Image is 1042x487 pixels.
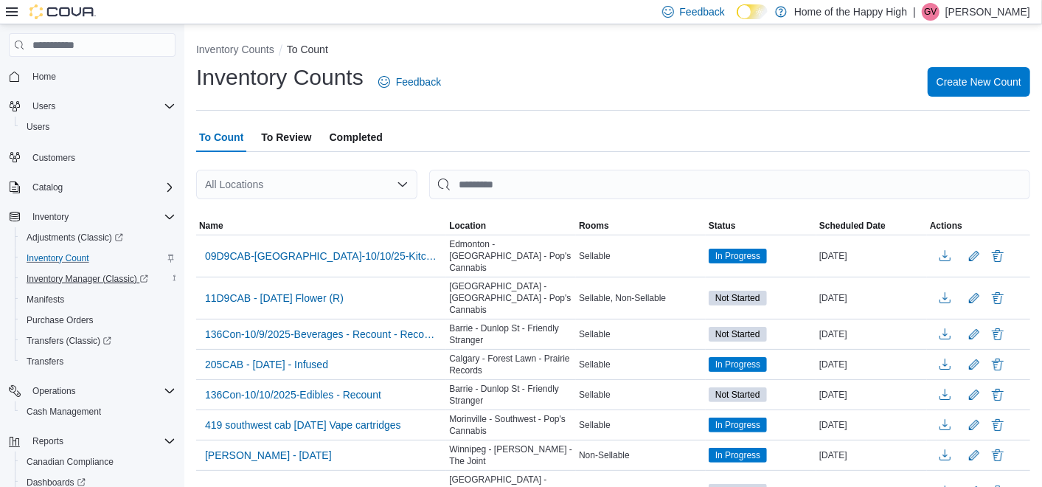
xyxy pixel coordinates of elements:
[989,416,1007,434] button: Delete
[330,122,383,152] span: Completed
[27,67,176,86] span: Home
[21,229,129,246] a: Adjustments (Classic)
[21,332,176,350] span: Transfers (Classic)
[449,353,573,376] span: Calgary - Forest Lawn - Prairie Records
[924,3,937,21] span: GV
[196,217,446,235] button: Name
[27,208,74,226] button: Inventory
[449,238,573,274] span: Edmonton - [GEOGRAPHIC_DATA] - Pop's Cannabis
[429,170,1030,199] input: This is a search bar. After typing your query, hit enter to filter the results lower in the page.
[196,44,274,55] button: Inventory Counts
[3,431,181,452] button: Reports
[576,416,706,434] div: Sellable
[196,42,1030,60] nav: An example of EuiBreadcrumbs
[709,291,767,305] span: Not Started
[15,401,181,422] button: Cash Management
[27,208,176,226] span: Inventory
[27,294,64,305] span: Manifests
[576,386,706,404] div: Sellable
[3,207,181,227] button: Inventory
[576,446,706,464] div: Non-Sellable
[21,332,117,350] a: Transfers (Classic)
[27,148,176,166] span: Customers
[27,432,69,450] button: Reports
[21,270,176,288] span: Inventory Manager (Classic)
[709,418,767,432] span: In Progress
[21,291,70,308] a: Manifests
[989,356,1007,373] button: Delete
[21,403,176,421] span: Cash Management
[989,289,1007,307] button: Delete
[27,149,81,167] a: Customers
[372,67,447,97] a: Feedback
[27,273,148,285] span: Inventory Manager (Classic)
[449,443,573,467] span: Winnipeg - [PERSON_NAME] - The Joint
[21,453,176,471] span: Canadian Compliance
[396,75,441,89] span: Feedback
[21,118,176,136] span: Users
[816,356,927,373] div: [DATE]
[205,327,437,342] span: 136Con-10/9/2025-Beverages - Recount - Recount - Recount
[449,322,573,346] span: Barrie - Dunlop St - Friendly Stranger
[709,448,767,463] span: In Progress
[21,311,176,329] span: Purchase Orders
[21,291,176,308] span: Manifests
[27,382,82,400] button: Operations
[816,386,927,404] div: [DATE]
[15,331,181,351] a: Transfers (Classic)
[937,75,1021,89] span: Create New Count
[794,3,907,21] p: Home of the Happy High
[715,358,760,371] span: In Progress
[27,456,114,468] span: Canadian Compliance
[737,19,737,20] span: Dark Mode
[27,97,176,115] span: Users
[709,249,767,263] span: In Progress
[449,413,573,437] span: Morinville - Southwest - Pop's Cannabis
[715,418,760,432] span: In Progress
[945,3,1030,21] p: [PERSON_NAME]
[21,353,176,370] span: Transfers
[27,406,101,418] span: Cash Management
[21,229,176,246] span: Adjustments (Classic)
[196,63,364,92] h1: Inventory Counts
[199,353,334,376] button: 205CAB - [DATE] - Infused
[715,328,760,341] span: Not Started
[816,325,927,343] div: [DATE]
[989,446,1007,464] button: Delete
[199,414,407,436] button: 419 southwest cab [DATE] Vape cartridges
[446,217,576,235] button: Location
[715,291,760,305] span: Not Started
[989,325,1007,343] button: Delete
[287,44,328,55] button: To Count
[27,314,94,326] span: Purchase Orders
[32,435,63,447] span: Reports
[27,179,69,196] button: Catalog
[449,220,486,232] span: Location
[706,217,816,235] button: Status
[15,289,181,310] button: Manifests
[205,291,344,305] span: 11D9CAB - [DATE] Flower (R)
[3,96,181,117] button: Users
[737,4,768,20] input: Dark Mode
[819,220,886,232] span: Scheduled Date
[928,67,1030,97] button: Create New Count
[21,118,55,136] a: Users
[576,289,706,307] div: Sellable, Non-Sellable
[199,323,443,345] button: 136Con-10/9/2025-Beverages - Recount - Recount - Recount
[21,311,100,329] a: Purchase Orders
[965,353,983,376] button: Edit count details
[27,356,63,367] span: Transfers
[15,452,181,472] button: Canadian Compliance
[576,356,706,373] div: Sellable
[816,247,927,265] div: [DATE]
[709,387,767,402] span: Not Started
[199,220,223,232] span: Name
[32,152,75,164] span: Customers
[709,327,767,342] span: Not Started
[965,245,983,267] button: Edit count details
[965,287,983,309] button: Edit count details
[816,446,927,464] div: [DATE]
[816,416,927,434] div: [DATE]
[32,71,56,83] span: Home
[15,269,181,289] a: Inventory Manager (Classic)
